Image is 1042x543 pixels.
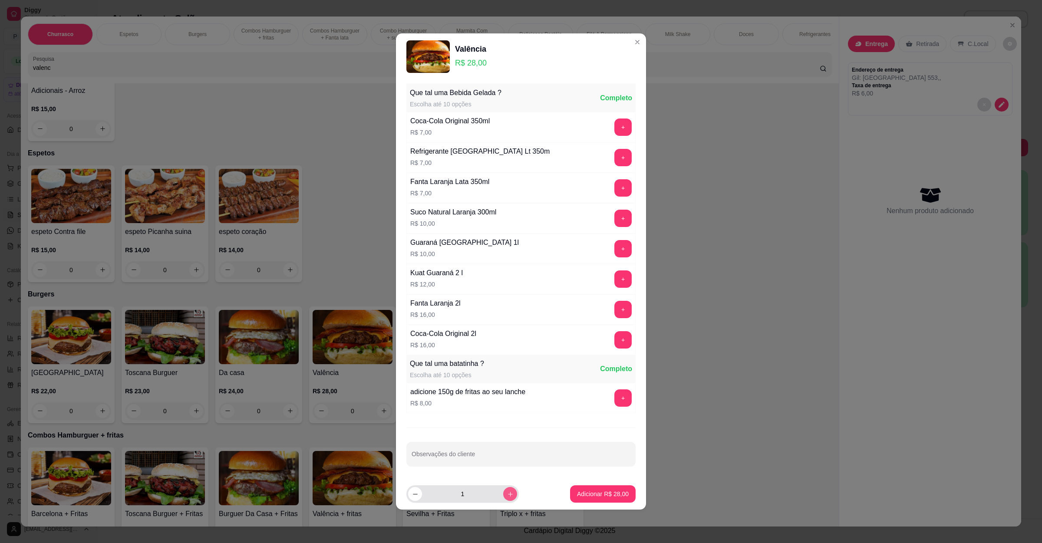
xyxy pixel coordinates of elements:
[408,487,422,501] button: decrease-product-quantity
[410,189,489,197] p: R$ 7,00
[577,490,629,498] p: Adicionar R$ 28,00
[410,310,461,319] p: R$ 16,00
[410,146,550,157] div: Refrigerante [GEOGRAPHIC_DATA] Lt 350m
[410,158,550,167] p: R$ 7,00
[410,298,461,309] div: Fanta Laranja 2l
[410,100,501,109] div: Escolha até 10 opções
[410,250,519,258] p: R$ 10,00
[614,118,632,136] button: add
[570,485,636,503] button: Adicionar R$ 28,00
[503,487,517,501] button: increase-product-quantity
[614,301,632,318] button: add
[410,268,463,278] div: Kuat Guaraná 2 l
[410,371,484,379] div: Escolha até 10 opções
[410,387,525,397] div: adicione 150g de fritas ao seu lanche
[410,329,476,339] div: Coca-Cola Original 2l
[410,116,490,126] div: Coca-Cola Original 350ml
[406,40,450,73] img: product-image
[630,35,644,49] button: Close
[410,359,484,369] div: Que tal uma batatinha ?
[600,364,632,374] div: Completo
[412,453,630,462] input: Observações do cliente
[614,179,632,197] button: add
[600,93,632,103] div: Completo
[410,280,463,289] p: R$ 12,00
[410,219,496,228] p: R$ 10,00
[614,389,632,407] button: add
[410,207,496,217] div: Suco Natural Laranja 300ml
[410,177,489,187] div: Fanta Laranja Lata 350ml
[410,128,490,137] p: R$ 7,00
[410,399,525,408] p: R$ 8,00
[614,270,632,288] button: add
[410,341,476,349] p: R$ 16,00
[455,43,487,55] div: Valência
[455,57,487,69] p: R$ 28,00
[614,149,632,166] button: add
[614,210,632,227] button: add
[410,88,501,98] div: Que tal uma Bebida Gelada ?
[614,331,632,349] button: add
[614,240,632,257] button: add
[410,237,519,248] div: Guaraná [GEOGRAPHIC_DATA] 1l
